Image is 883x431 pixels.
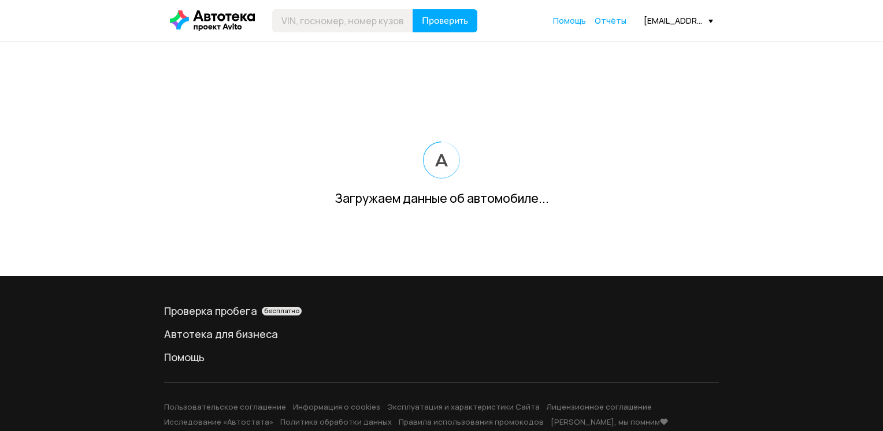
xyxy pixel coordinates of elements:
div: Проверка пробега [164,304,719,318]
a: [PERSON_NAME], мы помним [551,417,668,427]
button: Проверить [413,9,477,32]
a: Помощь [553,15,586,27]
a: Автотека для бизнеса [164,327,719,341]
a: Помощь [164,350,719,364]
a: Лицензионное соглашение [547,402,652,412]
div: [EMAIL_ADDRESS][DOMAIN_NAME] [644,15,713,26]
span: Проверить [422,16,468,25]
span: Отчёты [595,15,626,26]
a: Правила использования промокодов [399,417,544,427]
a: Информация о cookies [293,402,380,412]
a: Исследование «Автостата» [164,417,273,427]
a: Эксплуатация и характеристики Сайта [387,402,540,412]
a: Отчёты [595,15,626,27]
span: Помощь [553,15,586,26]
a: Политика обработки данных [280,417,392,427]
input: VIN, госномер, номер кузова [272,9,413,32]
span: бесплатно [264,307,299,315]
a: Пользовательское соглашение [164,402,286,412]
div: Загружаем данные об автомобиле... [335,190,549,207]
a: Проверка пробегабесплатно [164,304,719,318]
